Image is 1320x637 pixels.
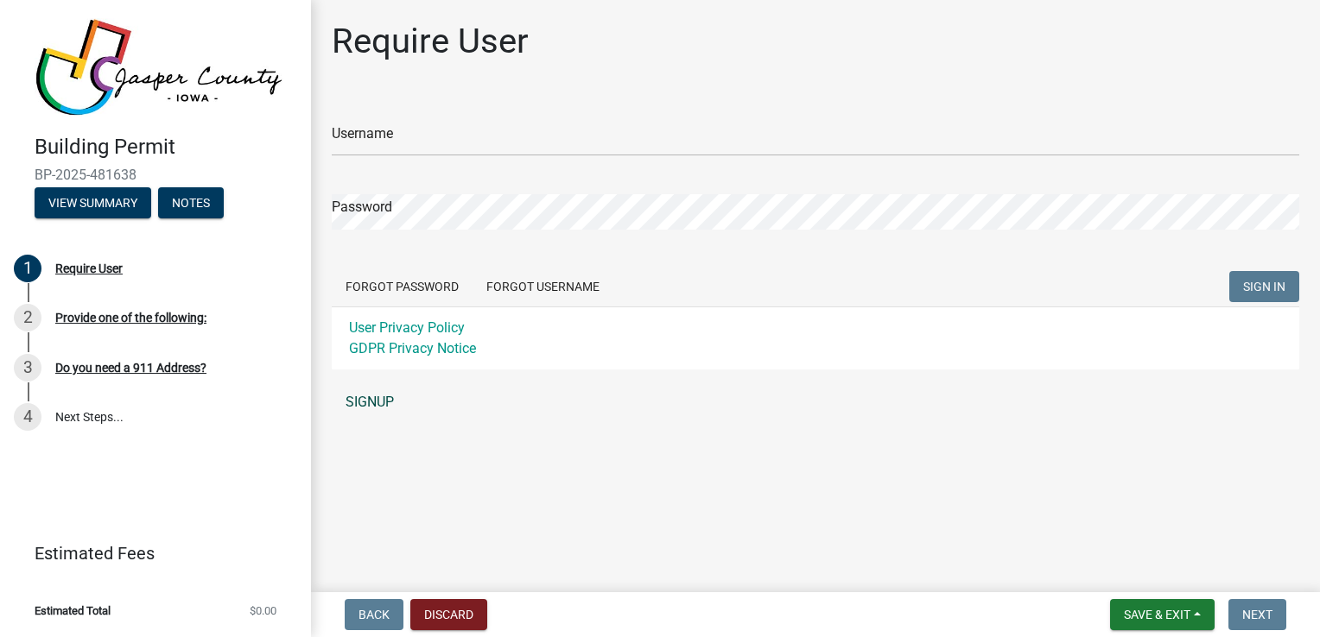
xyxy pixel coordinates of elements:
[55,312,206,324] div: Provide one of the following:
[35,187,151,218] button: View Summary
[349,319,465,336] a: User Privacy Policy
[158,197,224,211] wm-modal-confirm: Notes
[1110,599,1215,630] button: Save & Exit
[14,403,41,431] div: 4
[35,167,276,183] span: BP-2025-481638
[14,354,41,382] div: 3
[1124,608,1190,621] span: Save & Exit
[332,21,529,62] h1: Require User
[1243,280,1285,293] span: SIGN IN
[332,271,473,302] button: Forgot Password
[1229,271,1299,302] button: SIGN IN
[349,340,476,356] a: GDPR Privacy Notice
[14,304,41,331] div: 2
[345,599,403,630] button: Back
[35,18,283,117] img: Jasper County, Iowa
[250,605,276,616] span: $0.00
[359,608,390,621] span: Back
[55,262,123,274] div: Require User
[332,385,1299,419] a: SIGNUP
[35,197,151,211] wm-modal-confirm: Summary
[1242,608,1272,621] span: Next
[14,536,283,571] a: Estimated Fees
[35,605,111,616] span: Estimated Total
[1228,599,1286,630] button: Next
[410,599,487,630] button: Discard
[473,271,613,302] button: Forgot Username
[158,187,224,218] button: Notes
[55,362,206,374] div: Do you need a 911 Address?
[14,255,41,282] div: 1
[35,135,297,160] h4: Building Permit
